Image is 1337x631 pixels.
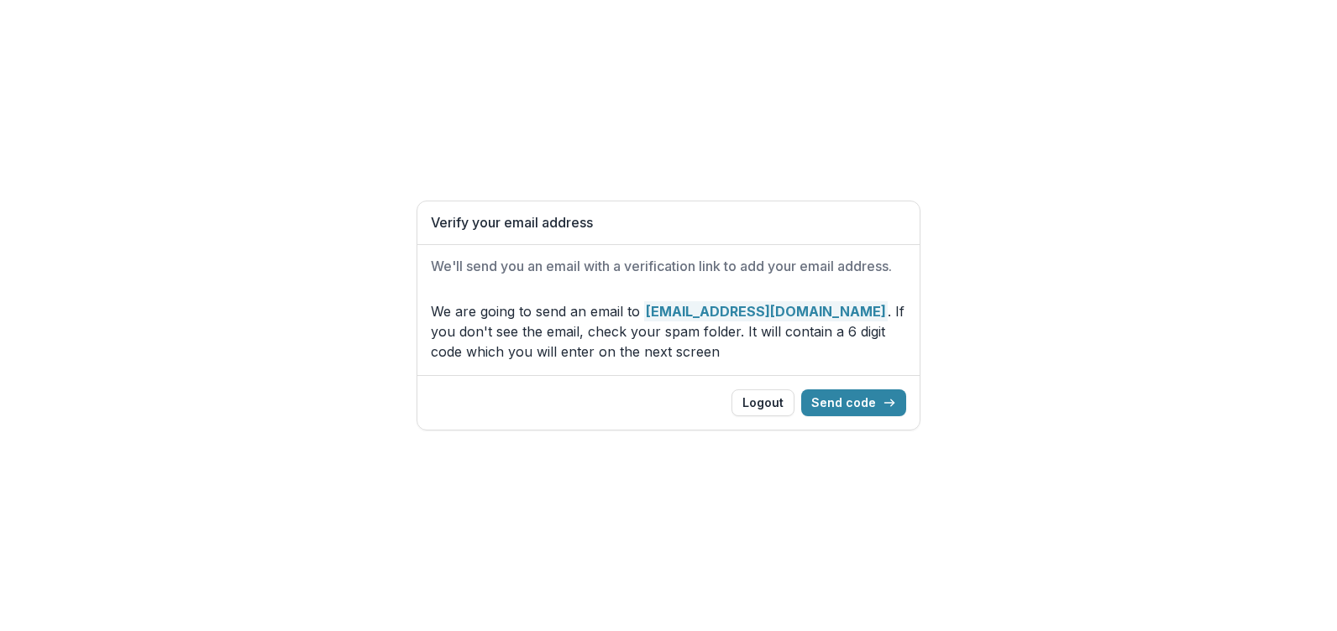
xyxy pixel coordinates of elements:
[431,215,906,231] h1: Verify your email address
[731,389,794,416] button: Logout
[431,301,906,362] p: We are going to send an email to . If you don't see the email, check your spam folder. It will co...
[644,301,888,321] strong: [EMAIL_ADDRESS][DOMAIN_NAME]
[801,389,906,416] button: Send code
[431,258,906,274] h2: We'll send you an email with a verification link to add your email address.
